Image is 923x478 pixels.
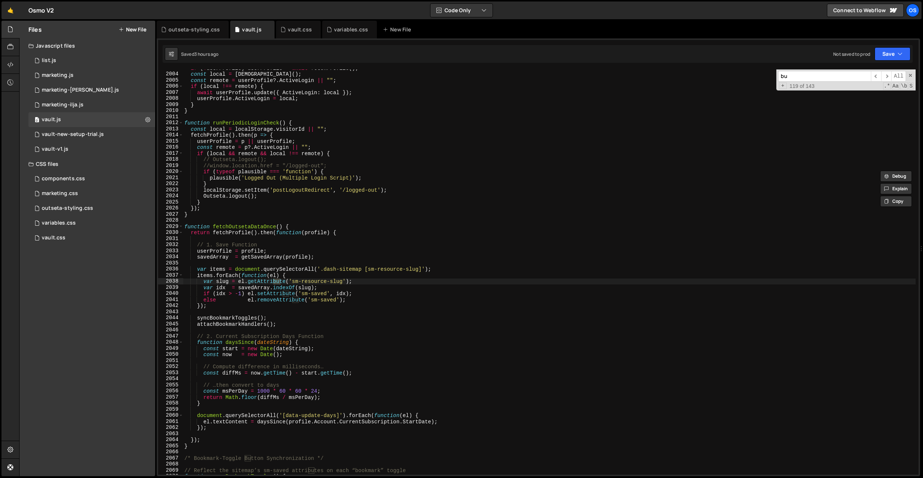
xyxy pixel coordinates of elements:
[158,345,183,352] div: 2049
[42,116,61,123] div: vault.js
[158,138,183,144] div: 2015
[158,333,183,339] div: 2047
[158,431,183,437] div: 2063
[158,126,183,132] div: 2013
[158,89,183,96] div: 2007
[158,363,183,370] div: 2052
[158,181,183,187] div: 2022
[158,211,183,218] div: 2027
[158,455,183,461] div: 2067
[158,156,183,163] div: 2018
[158,443,183,449] div: 2065
[158,351,183,358] div: 2050
[158,242,183,248] div: 2032
[158,260,183,266] div: 2035
[158,95,183,102] div: 2008
[42,72,74,79] div: marketing.js
[42,102,84,108] div: marketing-ilja.js
[42,87,119,93] div: marketing-[PERSON_NAME].js
[833,51,870,57] div: Not saved to prod
[119,27,146,33] button: New File
[158,132,183,138] div: 2014
[158,382,183,388] div: 2055
[787,83,818,89] span: 119 of 143
[909,82,913,90] span: Search In Selection
[28,231,155,245] div: 16596/45153.css
[20,157,155,171] div: CSS files
[158,187,183,193] div: 2023
[242,26,261,33] div: vault.js
[900,82,908,90] span: Whole Word Search
[158,419,183,425] div: 2061
[158,400,183,406] div: 2058
[158,461,183,467] div: 2068
[158,77,183,83] div: 2005
[871,71,881,82] span: ​
[28,83,155,98] div: 16596/45424.js
[158,358,183,364] div: 2051
[28,142,155,157] div: 16596/45132.js
[28,201,155,216] div: 16596/45156.css
[28,68,155,83] div: 16596/45422.js
[880,196,912,207] button: Copy
[880,171,912,182] button: Debug
[158,107,183,114] div: 2010
[158,223,183,230] div: 2029
[158,370,183,376] div: 2053
[158,406,183,413] div: 2059
[42,235,65,241] div: vault.css
[20,38,155,53] div: Javascript files
[28,98,155,112] div: 16596/45423.js
[288,26,311,33] div: vault.css
[158,339,183,345] div: 2048
[158,120,183,126] div: 2012
[158,278,183,284] div: 2038
[158,315,183,321] div: 2044
[158,248,183,254] div: 2033
[42,220,76,226] div: variables.css
[827,4,904,17] a: Connect to Webflow
[875,47,910,61] button: Save
[28,25,42,34] h2: Files
[906,4,919,17] a: Os
[158,205,183,211] div: 2026
[158,229,183,236] div: 2030
[158,102,183,108] div: 2009
[158,303,183,309] div: 2042
[158,321,183,327] div: 2045
[168,26,220,33] div: outseta-styling.css
[778,71,871,82] input: Search for
[158,467,183,474] div: 2069
[158,199,183,205] div: 2025
[383,26,414,33] div: New File
[42,205,93,212] div: outseta-styling.css
[42,131,104,138] div: vault-new-setup-trial.js
[158,412,183,419] div: 2060
[158,144,183,150] div: 2016
[158,193,183,199] div: 2024
[158,449,183,455] div: 2066
[334,26,368,33] div: variables.css
[891,71,906,82] span: Alt-Enter
[880,183,912,194] button: Explain
[158,394,183,400] div: 2057
[28,6,54,15] div: Osmo V2
[158,437,183,443] div: 2064
[28,171,155,186] div: 16596/45511.css
[158,150,183,157] div: 2017
[158,309,183,315] div: 2043
[181,51,219,57] div: Saved
[194,51,219,57] div: 3 hours ago
[158,297,183,303] div: 2041
[892,82,899,90] span: CaseSensitive Search
[42,146,68,153] div: vault-v1.js
[158,168,183,175] div: 2020
[42,175,85,182] div: components.css
[158,236,183,242] div: 2031
[158,266,183,272] div: 2036
[158,175,183,181] div: 2021
[158,217,183,223] div: 2028
[28,53,155,68] div: 16596/45151.js
[158,272,183,279] div: 2037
